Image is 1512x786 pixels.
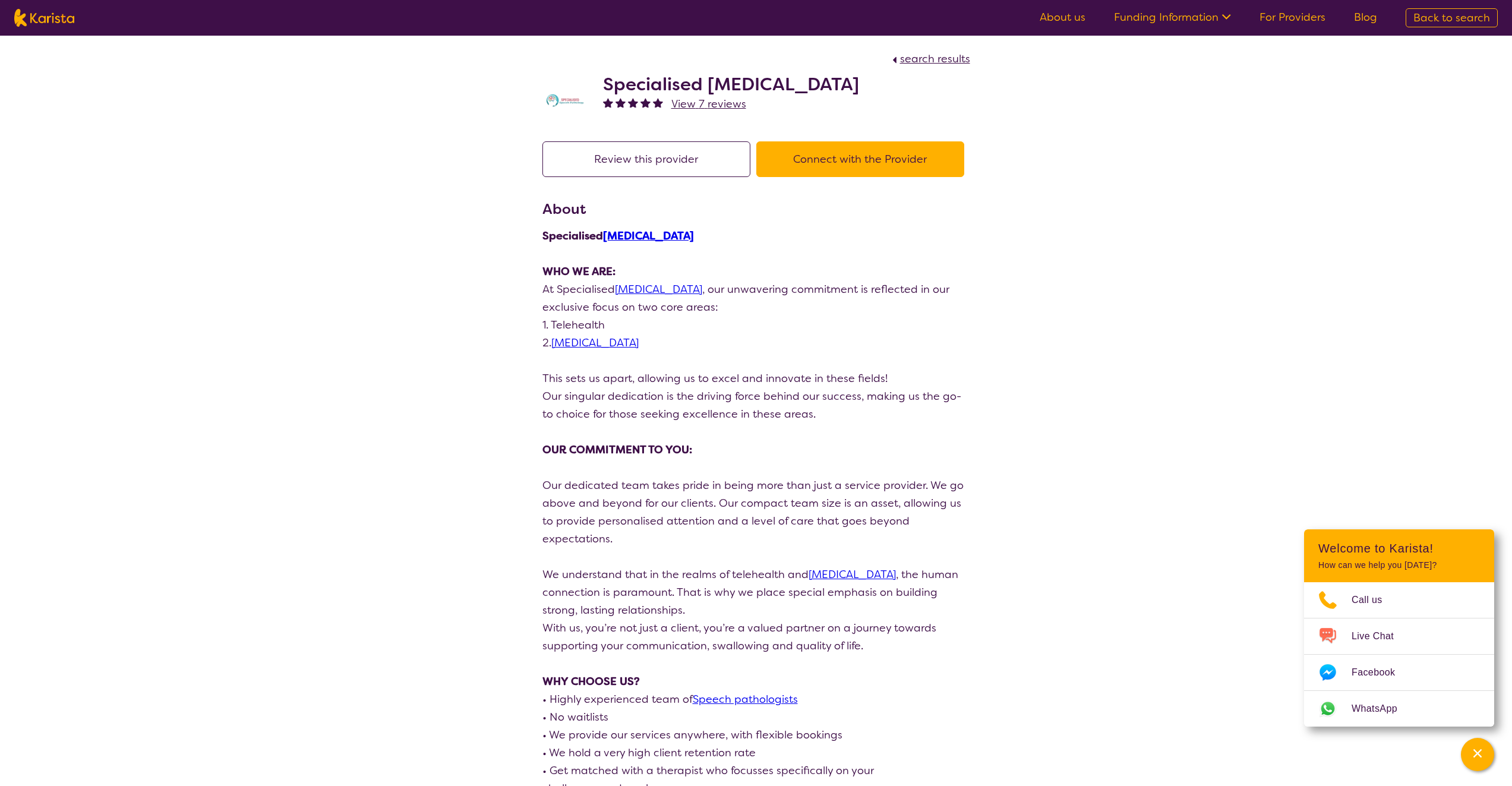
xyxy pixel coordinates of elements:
[1352,664,1409,681] span: Facebook
[603,97,613,108] img: fullstar
[542,91,590,109] img: tc7lufxpovpqcirzzyzq.png
[615,97,626,108] img: fullstar
[542,387,970,423] p: Our singular dedication is the driving force behind our success, making us the go-to choice for t...
[900,52,970,66] span: search results
[1461,738,1494,771] button: Channel Menu
[756,141,964,177] button: Connect with the Provider
[1318,560,1480,570] p: How can we help you [DATE]?
[1304,691,1494,727] a: Web link opens in a new tab.
[542,229,694,243] strong: Specialised
[1413,11,1490,25] span: Back to search
[628,97,638,108] img: fullstar
[1318,541,1480,555] h2: Welcome to Karista!
[542,264,615,279] strong: WHO WE ARE:
[640,97,651,108] img: fullstar
[542,476,970,548] p: Our dedicated team takes pride in being more than just a service provider. We go above and beyond...
[1354,10,1377,24] a: Blog
[542,443,692,457] strong: OUR COMMITMENT TO YOU:
[693,692,798,706] a: Speech pathologists
[542,334,970,352] p: 2.
[542,370,970,387] p: This sets us apart, allowing us to excel and innovate in these fields!
[542,619,970,655] p: With us, you’re not just a client, you’re a valued partner on a journey towards supporting your c...
[1114,10,1231,24] a: Funding Information
[1352,627,1408,645] span: Live Chat
[671,97,746,111] span: View 7 reviews
[542,198,970,220] h3: About
[809,567,896,582] a: [MEDICAL_DATA]
[542,280,970,316] p: At Specialised , our unwavering commitment is reflected in our exclusive focus on two core areas:
[542,152,756,166] a: Review this provider
[671,95,746,113] a: View 7 reviews
[542,141,750,177] button: Review this provider
[653,97,663,108] img: fullstar
[615,282,702,296] a: [MEDICAL_DATA]
[1040,10,1085,24] a: About us
[603,229,694,243] a: [MEDICAL_DATA]
[542,708,970,726] p: • No waitlists
[1352,700,1412,718] span: WhatsApp
[1304,582,1494,727] ul: Choose channel
[542,566,970,619] p: We understand that in the realms of telehealth and , the human connection is paramount. That is w...
[542,762,970,779] p: • Get matched with a therapist who focusses specifically on your
[542,744,970,762] p: • We hold a very high client retention rate
[542,674,640,689] strong: WHY CHOOSE US?
[542,316,970,334] p: 1. Telehealth
[1352,591,1397,609] span: Call us
[1406,8,1498,27] a: Back to search
[542,690,970,708] p: • Highly experienced team of
[1260,10,1325,24] a: For Providers
[889,52,970,66] a: search results
[756,152,970,166] a: Connect with the Provider
[551,336,639,350] a: [MEDICAL_DATA]
[542,726,970,744] p: • We provide our services anywhere, with flexible bookings
[603,74,859,95] h2: Specialised [MEDICAL_DATA]
[1304,529,1494,727] div: Channel Menu
[14,9,74,27] img: Karista logo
